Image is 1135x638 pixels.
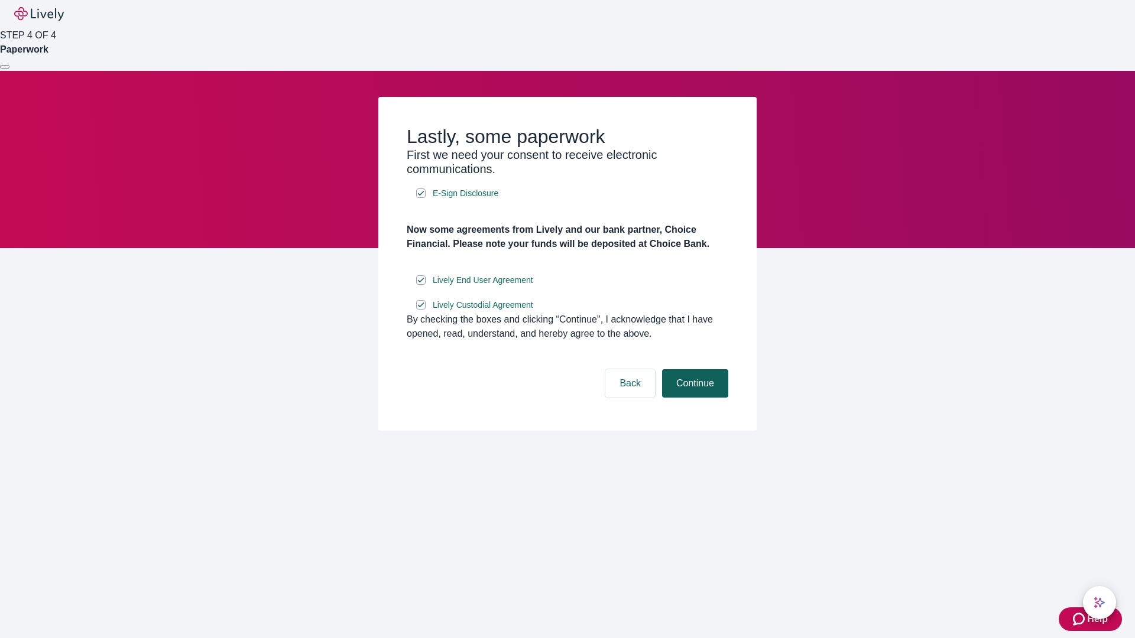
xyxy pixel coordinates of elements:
[407,223,728,251] h4: Now some agreements from Lively and our bank partner, Choice Financial. Please note your funds wi...
[433,274,533,287] span: Lively End User Agreement
[1073,612,1087,626] svg: Zendesk support icon
[605,369,655,398] button: Back
[1087,612,1108,626] span: Help
[407,125,728,148] h2: Lastly, some paperwork
[433,187,498,200] span: E-Sign Disclosure
[1083,586,1116,619] button: chat
[430,273,536,288] a: e-sign disclosure document
[1094,597,1105,608] svg: Lively AI Assistant
[433,299,533,311] span: Lively Custodial Agreement
[407,313,728,341] div: By checking the boxes and clicking “Continue", I acknowledge that I have opened, read, understand...
[1059,607,1122,631] button: Zendesk support iconHelp
[430,298,536,313] a: e-sign disclosure document
[430,186,501,201] a: e-sign disclosure document
[14,7,64,21] img: Lively
[662,369,728,398] button: Continue
[407,148,728,176] h3: First we need your consent to receive electronic communications.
